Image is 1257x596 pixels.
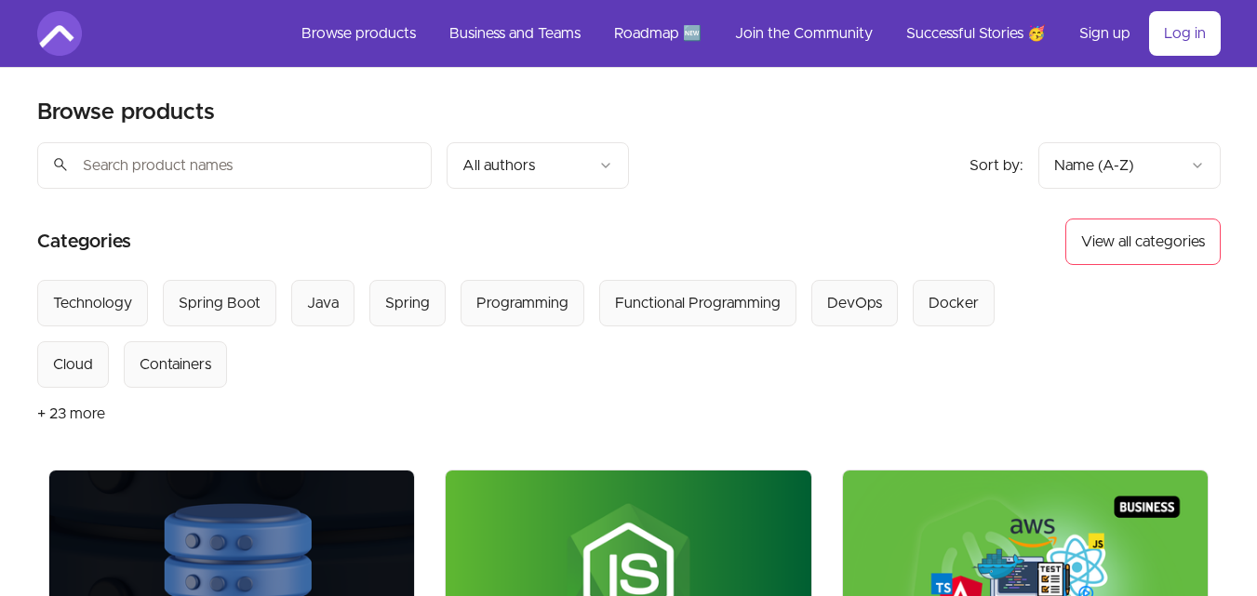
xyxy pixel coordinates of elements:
[179,292,261,314] div: Spring Boot
[435,11,595,56] a: Business and Teams
[37,388,105,440] button: + 23 more
[1149,11,1221,56] a: Log in
[52,152,69,178] span: search
[37,219,131,265] h2: Categories
[1065,219,1221,265] button: View all categories
[1038,142,1221,189] button: Product sort options
[287,11,1221,56] nav: Main
[53,353,93,376] div: Cloud
[53,292,132,314] div: Technology
[720,11,888,56] a: Join the Community
[615,292,781,314] div: Functional Programming
[385,292,430,314] div: Spring
[929,292,979,314] div: Docker
[447,142,629,189] button: Filter by author
[599,11,716,56] a: Roadmap 🆕
[287,11,431,56] a: Browse products
[307,292,339,314] div: Java
[37,98,215,127] h2: Browse products
[827,292,882,314] div: DevOps
[969,158,1023,173] span: Sort by:
[37,142,432,189] input: Search product names
[891,11,1061,56] a: Successful Stories 🥳
[476,292,568,314] div: Programming
[37,11,82,56] img: Amigoscode logo
[1064,11,1145,56] a: Sign up
[140,353,211,376] div: Containers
